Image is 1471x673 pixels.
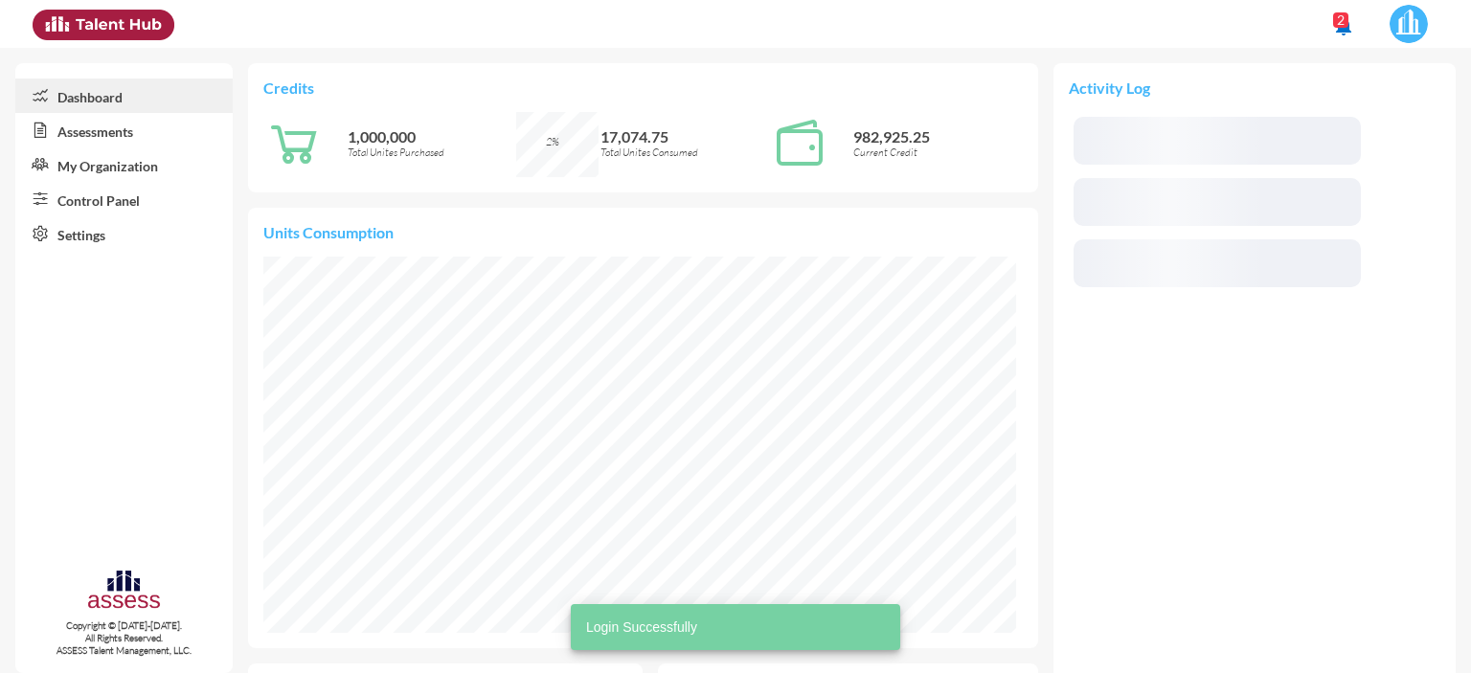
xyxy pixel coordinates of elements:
a: Assessments [15,113,233,147]
p: Copyright © [DATE]-[DATE]. All Rights Reserved. ASSESS Talent Management, LLC. [15,619,233,657]
div: 2 [1333,12,1348,28]
p: Credits [263,79,1023,97]
p: Total Unites Purchased [348,146,516,159]
span: Login Successfully [586,617,697,637]
mat-icon: notifications [1332,14,1355,37]
p: 17,074.75 [600,127,769,146]
a: Control Panel [15,182,233,216]
p: 982,925.25 [853,127,1022,146]
p: Activity Log [1069,79,1440,97]
p: 1,000,000 [348,127,516,146]
img: assesscompany-logo.png [86,568,162,615]
span: 2% [546,135,559,148]
a: My Organization [15,147,233,182]
a: Settings [15,216,233,251]
p: Total Unites Consumed [600,146,769,159]
p: Units Consumption [263,223,1023,241]
p: Current Credit [853,146,1022,159]
a: Dashboard [15,79,233,113]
